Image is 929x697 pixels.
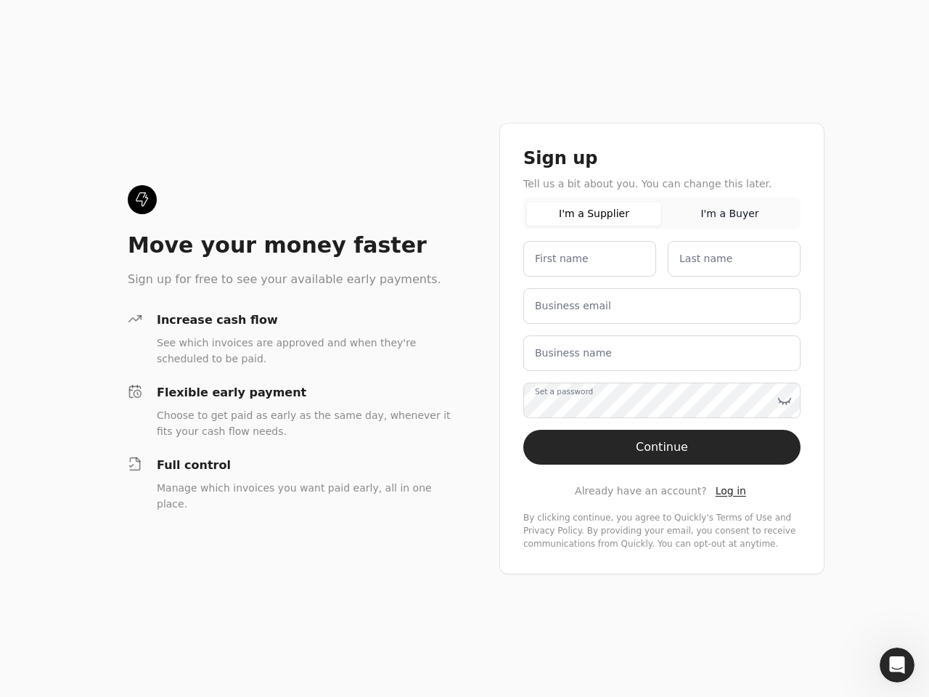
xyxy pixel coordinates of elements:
div: Flexible early payment [157,384,453,402]
div: See which invoices are approved and when they're scheduled to be paid. [157,335,453,367]
label: Business name [535,346,612,361]
button: I'm a Supplier [526,201,662,227]
a: privacy-policy [523,526,581,536]
span: Log in [716,485,746,497]
iframe: Intercom live chat [880,648,914,682]
div: Sign up for free to see your available early payments. [128,271,453,288]
div: Manage which invoices you want paid early, all in one place. [157,480,453,512]
button: Log in [713,482,749,500]
a: terms-of-service [716,513,772,523]
div: Choose to get paid as early as the same day, whenever it fits your cash flow needs. [157,407,453,439]
div: Increase cash flow [157,311,453,329]
span: Already have an account? [575,484,707,499]
div: Tell us a bit about you. You can change this later. [523,176,801,192]
button: Continue [523,430,801,465]
label: Last name [679,251,732,266]
div: Full control [157,457,453,474]
label: Business email [535,298,611,314]
div: By clicking continue, you agree to Quickly's and . By providing your email, you consent to receiv... [523,511,801,550]
label: Set a password [535,386,593,398]
div: Move your money faster [128,232,453,259]
button: I'm a Buyer [662,201,798,227]
a: Log in [716,484,746,499]
label: First name [535,251,589,266]
div: Sign up [523,147,801,170]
